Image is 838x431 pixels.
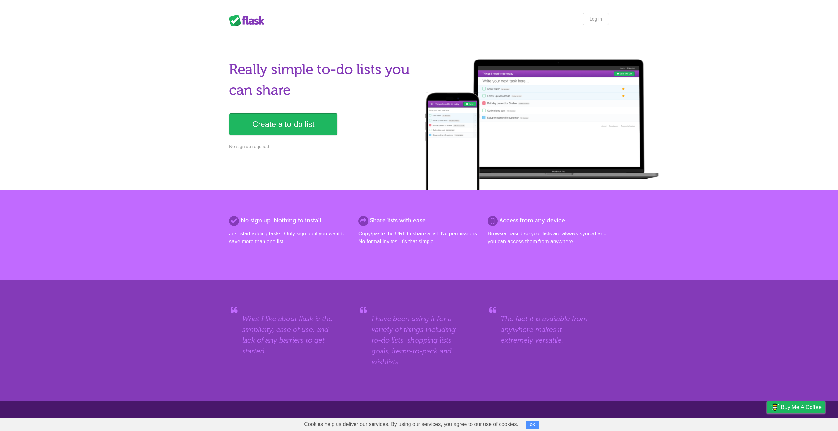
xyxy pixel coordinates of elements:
[767,401,825,413] a: Buy me a coffee
[298,418,525,431] span: Cookies help us deliver our services. By using our services, you agree to our use of cookies.
[229,59,415,100] h1: Really simple to-do lists you can share
[358,216,480,225] h2: Share lists with ease.
[488,230,609,246] p: Browser based so your lists are always synced and you can access them from anywhere.
[229,143,415,150] p: No sign up required
[229,15,268,26] div: Flask Lists
[229,230,350,246] p: Just start adding tasks. Only sign up if you want to save more than one list.
[770,402,779,413] img: Buy me a coffee
[583,13,609,25] a: Log in
[242,313,337,356] blockquote: What I like about flask is the simplicity, ease of use, and lack of any barriers to get started.
[229,216,350,225] h2: No sign up. Nothing to install.
[488,216,609,225] h2: Access from any device.
[358,230,480,246] p: Copy/paste the URL to share a list. No permissions. No formal invites. It's that simple.
[526,421,539,429] button: OK
[372,313,466,367] blockquote: I have been using it for a variety of things including to-do lists, shopping lists, goals, items-...
[229,113,337,135] a: Create a to-do list
[501,313,596,346] blockquote: The fact it is available from anywhere makes it extremely versatile.
[781,402,822,413] span: Buy me a coffee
